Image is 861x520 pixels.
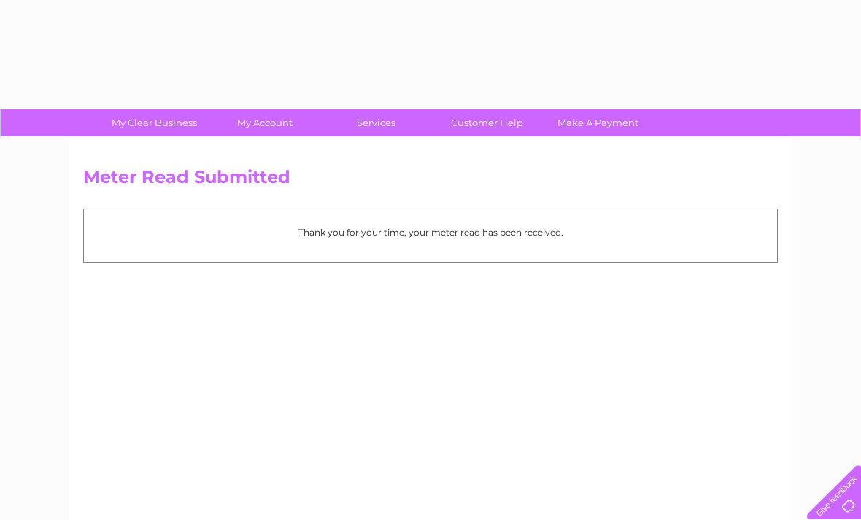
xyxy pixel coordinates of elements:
[427,109,547,136] a: Customer Help
[538,109,658,136] a: Make A Payment
[94,109,215,136] a: My Clear Business
[205,109,325,136] a: My Account
[316,109,436,136] a: Services
[91,225,770,239] p: Thank you for your time, your meter read has been received.
[83,167,778,195] h2: Meter Read Submitted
